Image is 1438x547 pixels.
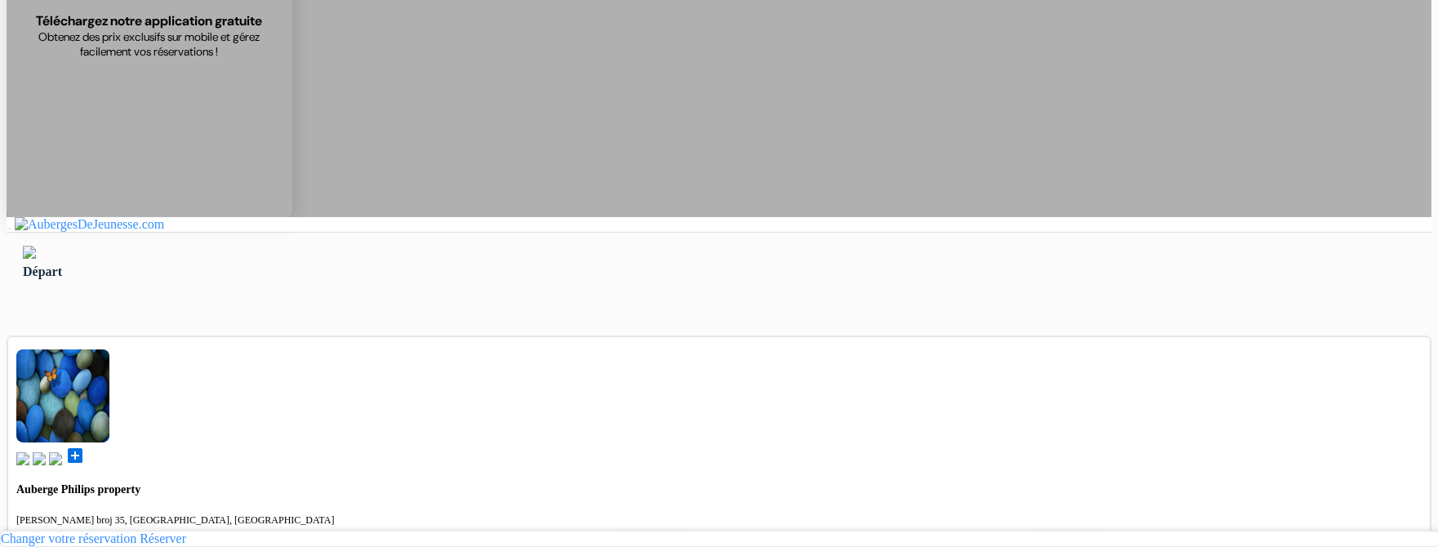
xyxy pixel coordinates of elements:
[23,246,36,259] img: left_arrow.svg
[25,29,274,59] span: Obtenez des prix exclusifs sur mobile et gérez facilement vos réservations !
[23,265,62,278] span: Départ
[16,514,334,526] small: [PERSON_NAME] broj 35, [GEOGRAPHIC_DATA], [GEOGRAPHIC_DATA]
[16,483,1422,496] h4: Auberge Philips property
[33,452,46,465] img: music.svg
[16,452,29,465] img: book.svg
[49,452,62,465] img: truck.svg
[1,531,136,545] a: Changer votre réservation
[65,454,85,468] a: add_box
[15,217,164,232] img: AubergesDeJeunesse.com
[65,446,85,465] span: add_box
[37,12,263,29] span: Téléchargez notre application gratuite
[140,531,186,545] a: Réserver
